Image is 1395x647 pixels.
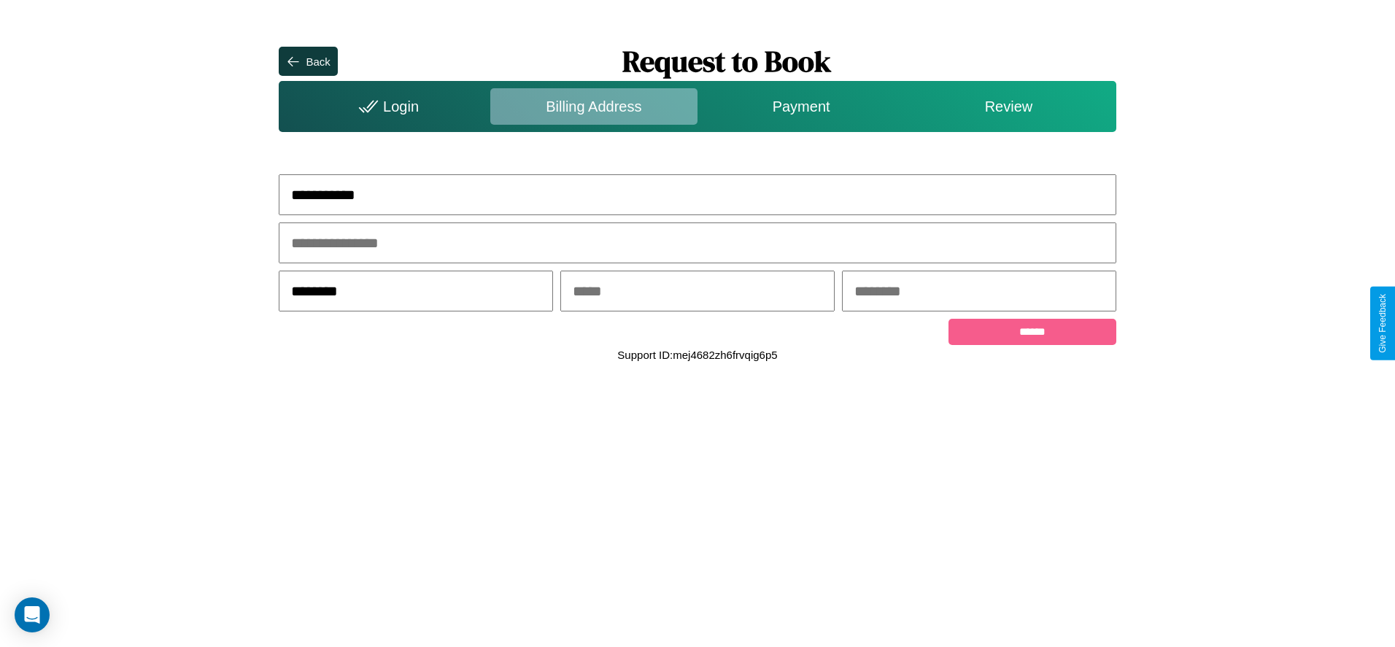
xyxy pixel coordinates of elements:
[282,88,490,125] div: Login
[617,345,777,365] p: Support ID: mej4682zh6frvqig6p5
[306,55,330,68] div: Back
[15,597,50,632] div: Open Intercom Messenger
[697,88,905,125] div: Payment
[905,88,1112,125] div: Review
[1377,294,1388,353] div: Give Feedback
[490,88,697,125] div: Billing Address
[279,47,337,76] button: Back
[338,42,1116,81] h1: Request to Book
